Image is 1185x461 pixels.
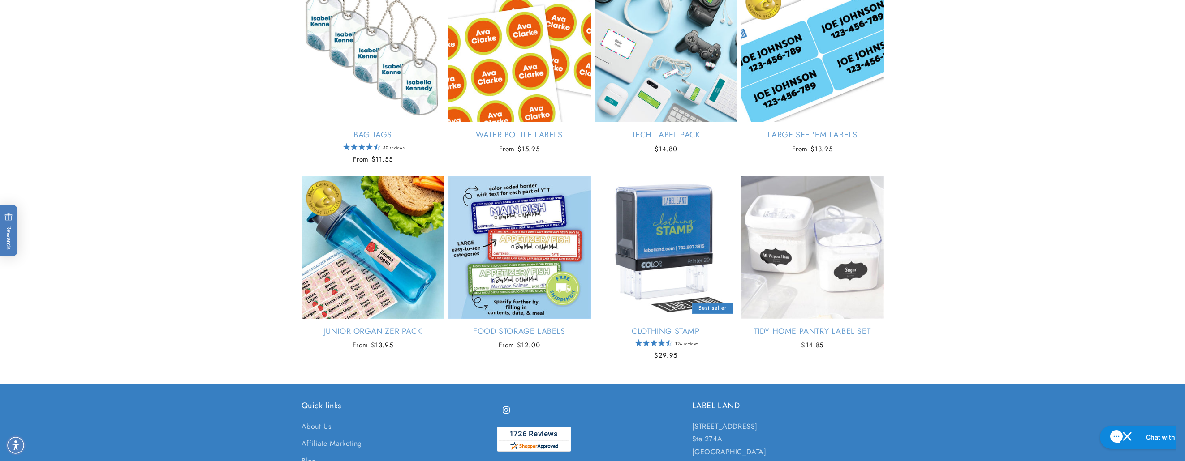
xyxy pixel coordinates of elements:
a: Bag Tags [302,130,444,140]
a: shopperapproved.com [497,427,571,456]
a: Large See 'em Labels [741,130,884,140]
a: Water Bottle Labels [448,130,591,140]
iframe: Gorgias live chat messenger [1095,423,1176,452]
span: Rewards [4,213,13,250]
a: Tidy Home Pantry Label Set [741,326,884,337]
a: About Us [302,420,332,435]
h2: LABEL LAND [692,401,884,411]
iframe: Sign Up via Text for Offers [7,389,113,416]
a: Food Storage Labels [448,326,591,337]
h2: Quick links [302,401,493,411]
a: Affiliate Marketing [302,435,362,452]
a: Tech Label Pack [595,130,737,140]
div: Accessibility Menu [6,435,26,455]
a: Junior Organizer Pack [302,326,444,337]
button: Gorgias live chat [4,3,99,26]
h2: Chat with us [51,10,89,19]
a: Clothing Stamp [595,326,737,337]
